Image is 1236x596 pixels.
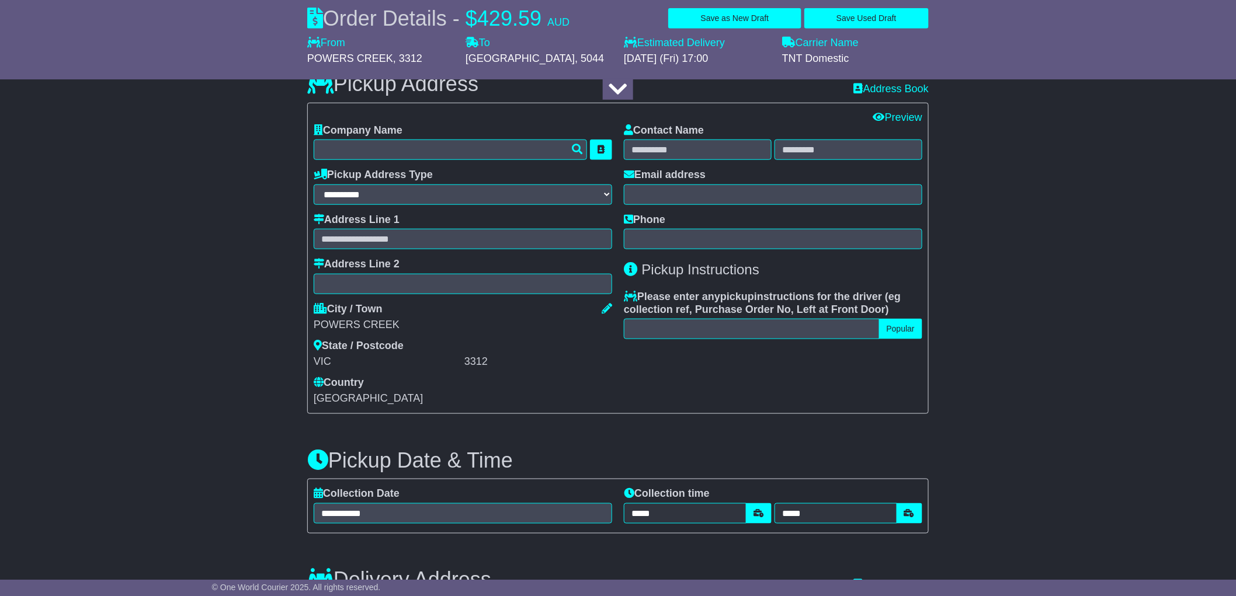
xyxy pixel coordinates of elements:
[314,392,423,404] span: [GEOGRAPHIC_DATA]
[624,291,922,316] label: Please enter any instructions for the driver ( )
[804,8,929,29] button: Save Used Draft
[314,214,400,226] label: Address Line 1
[624,487,710,500] label: Collection time
[624,37,770,50] label: Estimated Delivery
[212,583,381,592] span: © One World Courier 2025. All rights reserved.
[464,355,612,368] div: 3312
[624,53,770,65] div: [DATE] (Fri) 17:00
[782,53,929,65] div: TNT Domestic
[314,258,400,271] label: Address Line 2
[873,111,922,123] a: Preview
[307,449,929,472] h3: Pickup Date & Time
[624,291,901,315] span: eg collection ref, Purchase Order No, Left at Front Door
[624,124,704,137] label: Contact Name
[314,377,364,389] label: Country
[668,8,801,29] button: Save as New Draft
[547,16,570,28] span: AUD
[575,53,604,64] span: , 5044
[307,37,345,50] label: From
[314,319,612,332] div: POWERS CREEK
[307,72,478,96] h3: Pickup Address
[624,214,665,226] label: Phone
[477,6,541,30] span: 429.59
[782,37,859,50] label: Carrier Name
[307,6,570,31] div: Order Details -
[466,6,477,30] span: $
[314,169,433,182] label: Pickup Address Type
[307,53,393,64] span: POWERS CREEK
[314,303,383,316] label: City / Town
[314,487,400,500] label: Collection Date
[642,262,759,277] span: Pickup Instructions
[720,291,754,302] span: pickup
[314,124,402,137] label: Company Name
[307,569,491,592] h3: Delivery Address
[624,169,706,182] label: Email address
[314,340,404,353] label: State / Postcode
[314,355,461,368] div: VIC
[393,53,422,64] span: , 3312
[466,37,490,50] label: To
[466,53,575,64] span: [GEOGRAPHIC_DATA]
[879,319,922,339] button: Popular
